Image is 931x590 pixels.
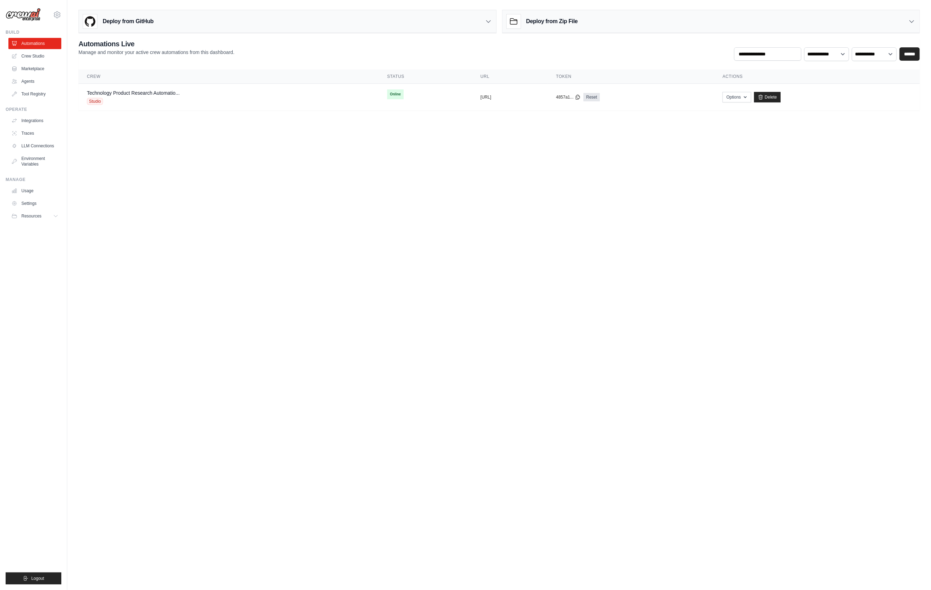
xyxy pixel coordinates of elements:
[78,69,379,84] th: Crew
[87,90,180,96] a: Technology Product Research Automatio...
[526,17,578,26] h3: Deploy from Zip File
[472,69,548,84] th: URL
[6,107,61,112] div: Operate
[8,185,61,196] a: Usage
[87,98,103,105] span: Studio
[78,49,234,56] p: Manage and monitor your active crew automations from this dashboard.
[8,153,61,170] a: Environment Variables
[8,63,61,74] a: Marketplace
[8,128,61,139] a: Traces
[714,69,920,84] th: Actions
[8,76,61,87] a: Agents
[387,89,404,99] span: Online
[8,88,61,100] a: Tool Registry
[723,92,751,102] button: Options
[8,38,61,49] a: Automations
[78,39,234,49] h2: Automations Live
[83,14,97,28] img: GitHub Logo
[6,29,61,35] div: Build
[583,93,600,101] a: Reset
[6,8,41,21] img: Logo
[548,69,714,84] th: Token
[8,140,61,152] a: LLM Connections
[8,115,61,126] a: Integrations
[103,17,153,26] h3: Deploy from GitHub
[31,576,44,581] span: Logout
[8,198,61,209] a: Settings
[8,51,61,62] a: Crew Studio
[754,92,781,102] a: Delete
[21,213,41,219] span: Resources
[6,572,61,584] button: Logout
[8,210,61,222] button: Resources
[556,94,581,100] button: 4857a1...
[6,177,61,182] div: Manage
[379,69,472,84] th: Status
